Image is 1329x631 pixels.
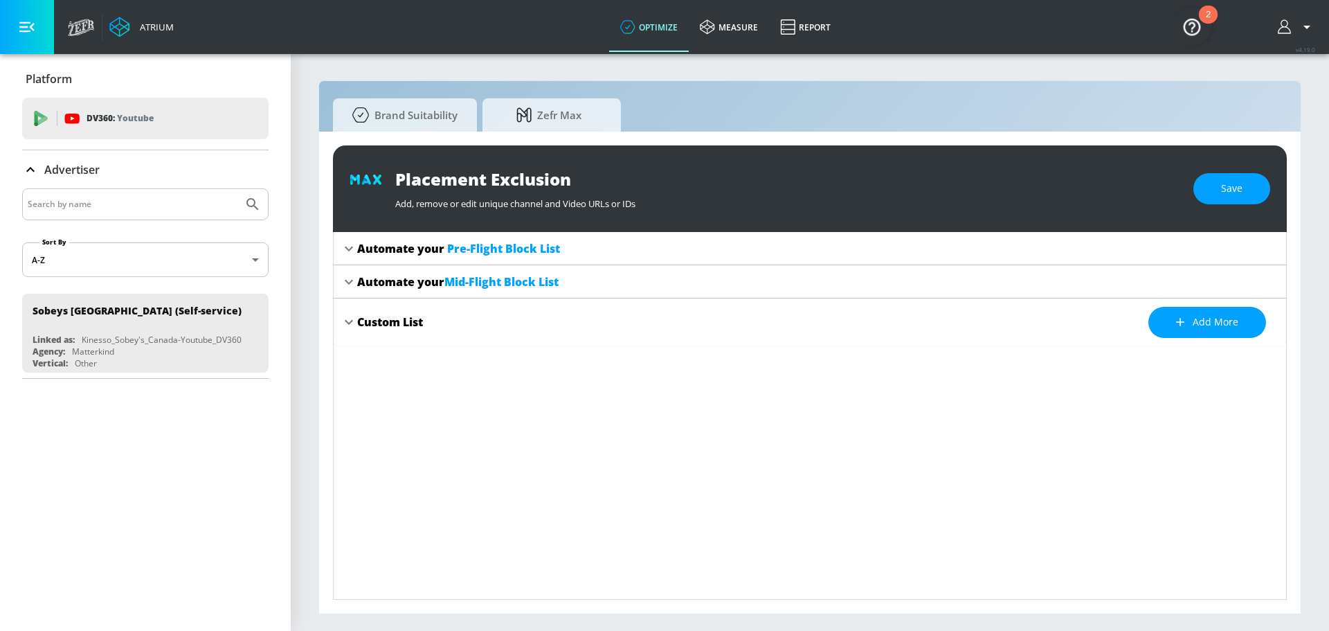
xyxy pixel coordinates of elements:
[22,150,269,189] div: Advertiser
[33,346,65,357] div: Agency:
[334,232,1286,265] div: Automate your Pre-Flight Block List
[444,274,559,290] span: Mid-Flight Block List
[117,111,154,125] p: Youtube
[75,357,97,369] div: Other
[134,21,174,33] div: Atrium
[33,357,68,369] div: Vertical:
[1176,314,1238,331] span: Add more
[357,274,559,290] div: Automate your
[334,265,1286,299] div: Automate yourMid-Flight Block List
[22,294,269,373] div: Sobeys [GEOGRAPHIC_DATA] (Self-service)Linked as:Kinesso_Sobey's_Canada-Youtube_DV360Agency:Matte...
[1296,46,1315,53] span: v 4.19.0
[496,98,602,132] span: Zefr Max
[72,346,114,357] div: Matterkind
[609,2,689,52] a: optimize
[1206,15,1211,33] div: 2
[22,288,269,378] nav: list of Advertiser
[44,162,100,177] p: Advertiser
[22,188,269,378] div: Advertiser
[357,314,423,330] div: Custom List
[689,2,769,52] a: measure
[33,304,242,317] div: Sobeys [GEOGRAPHIC_DATA] (Self-service)
[26,71,72,87] p: Platform
[1221,180,1242,197] span: Save
[1148,307,1266,338] button: Add more
[357,241,560,256] div: Automate your
[1193,173,1270,204] button: Save
[28,195,237,213] input: Search by name
[39,238,69,247] label: Sort By
[87,111,154,126] p: DV360:
[109,17,174,37] a: Atrium
[769,2,842,52] a: Report
[334,299,1286,346] div: Custom ListAdd more
[1173,7,1211,46] button: Open Resource Center, 2 new notifications
[82,334,242,346] div: Kinesso_Sobey's_Canada-Youtube_DV360
[395,168,1179,190] div: Placement Exclusion
[22,60,269,98] div: Platform
[22,242,269,277] div: A-Z
[33,334,75,346] div: Linked as:
[395,190,1179,210] div: Add, remove or edit unique channel and Video URLs or IDs
[22,98,269,139] div: DV360: Youtube
[347,98,458,132] span: Brand Suitability
[447,241,560,256] span: Pre-Flight Block List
